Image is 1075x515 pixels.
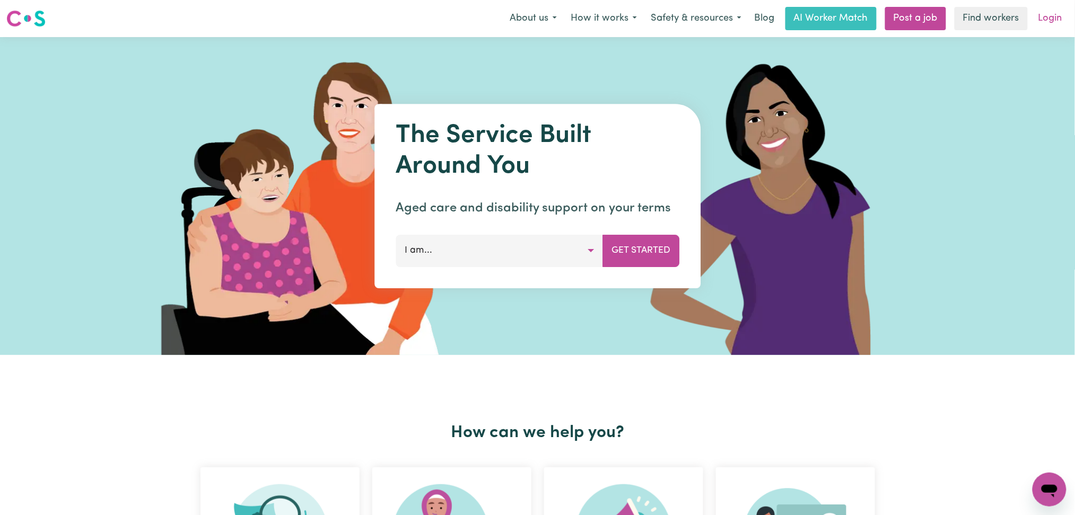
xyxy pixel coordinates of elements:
a: Find workers [955,7,1028,30]
p: Aged care and disability support on your terms [396,199,679,218]
h1: The Service Built Around You [396,121,679,182]
iframe: Button to launch messaging window [1033,473,1067,507]
button: About us [503,7,564,30]
a: Login [1032,7,1069,30]
a: AI Worker Match [785,7,877,30]
button: Safety & resources [644,7,748,30]
button: I am... [396,235,603,267]
img: Careseekers logo [6,9,46,28]
a: Careseekers logo [6,6,46,31]
button: How it works [564,7,644,30]
a: Blog [748,7,781,30]
a: Post a job [885,7,946,30]
button: Get Started [602,235,679,267]
h2: How can we help you? [194,423,881,443]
